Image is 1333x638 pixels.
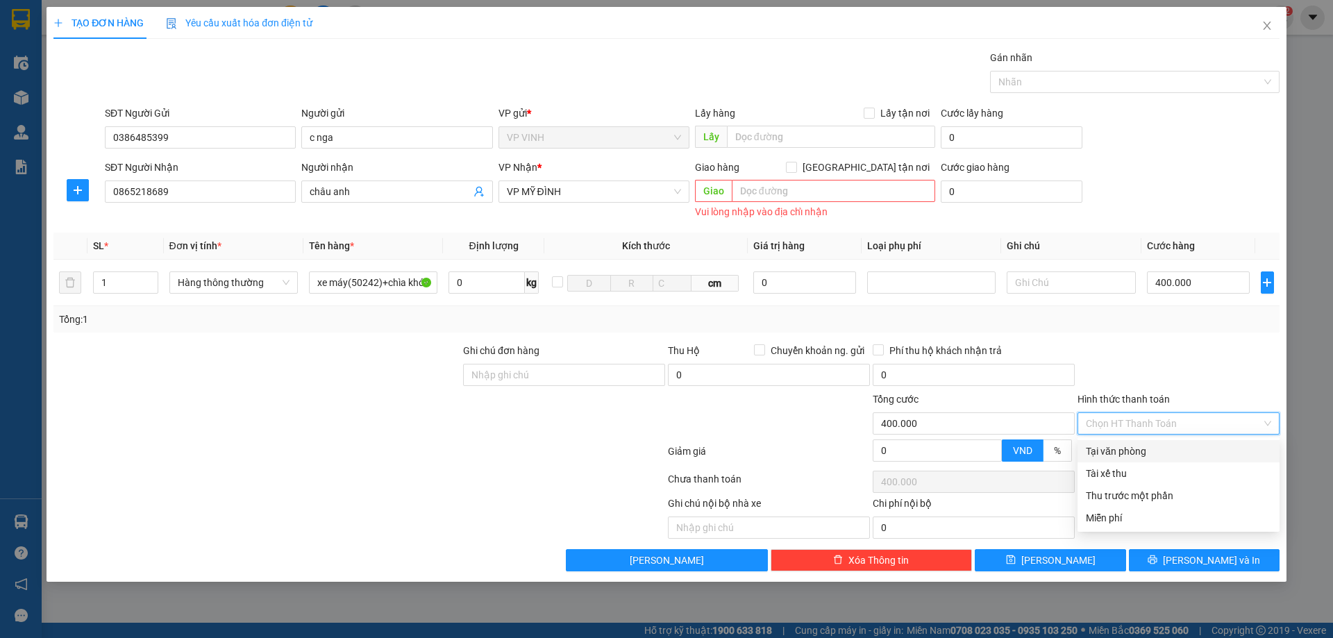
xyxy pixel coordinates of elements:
button: Close [1248,7,1286,46]
span: printer [1148,555,1157,566]
span: Cước hàng [1147,240,1195,251]
label: Cước lấy hàng [941,108,1003,119]
button: deleteXóa Thông tin [771,549,973,571]
div: Giảm giá [666,444,871,468]
label: Hình thức thanh toán [1078,394,1170,405]
label: Cước giao hàng [941,162,1009,173]
input: Cước giao hàng [941,181,1082,203]
span: Phí thu hộ khách nhận trả [884,343,1007,358]
span: save [1006,555,1016,566]
input: Ghi chú đơn hàng [463,364,665,386]
span: VP VINH [507,127,681,148]
img: icon [166,18,177,29]
span: cm [691,275,739,292]
span: Giao hàng [695,162,739,173]
div: Tổng: 1 [59,312,514,327]
input: R [610,275,653,292]
th: Loại phụ phí [862,233,1001,260]
div: Vui lòng nhập vào địa chỉ nhận [695,204,935,220]
button: plus [67,179,89,201]
input: Cước lấy hàng [941,126,1082,149]
span: Đơn vị tính [169,240,221,251]
div: VP gửi [498,106,689,121]
div: Chưa thanh toán [666,471,871,496]
span: Kích thước [622,240,670,251]
input: 0 [753,271,857,294]
span: SL [93,240,104,251]
div: Người gửi [301,106,492,121]
input: C [653,275,691,292]
input: D [567,275,610,292]
span: Yêu cầu xuất hóa đơn điện tử [166,17,312,28]
span: Lấy [695,126,727,148]
span: Thu Hộ [668,345,700,356]
div: Miễn phí [1086,510,1271,526]
div: SĐT Người Nhận [105,160,296,175]
input: Nhập ghi chú [668,517,870,539]
span: Xóa Thông tin [848,553,909,568]
div: Thu trước một phần [1086,488,1271,503]
label: Ghi chú đơn hàng [463,345,539,356]
span: Hàng thông thường [178,272,290,293]
button: plus [1261,271,1274,294]
span: Giao [695,180,732,202]
div: Người nhận [301,160,492,175]
span: [GEOGRAPHIC_DATA] tận nơi [797,160,935,175]
span: VP Nhận [498,162,537,173]
input: Dọc đường [732,180,935,202]
span: [PERSON_NAME] và In [1163,553,1260,568]
span: Tên hàng [309,240,354,251]
span: Giá trị hàng [753,240,805,251]
span: Lấy tận nơi [875,106,935,121]
div: Ghi chú nội bộ nhà xe [668,496,870,517]
div: SĐT Người Gửi [105,106,296,121]
label: Gán nhãn [990,52,1032,63]
span: Định lượng [469,240,518,251]
th: Ghi chú [1001,233,1141,260]
span: [PERSON_NAME] [1021,553,1096,568]
span: VND [1013,445,1032,456]
span: plus [1261,277,1273,288]
input: Dọc đường [727,126,935,148]
button: printer[PERSON_NAME] và In [1129,549,1280,571]
span: delete [833,555,843,566]
input: VD: Bàn, Ghế [309,271,437,294]
span: user-add [473,186,485,197]
input: Ghi Chú [1007,271,1135,294]
div: Tại văn phòng [1086,444,1271,459]
span: TẠO ĐƠN HÀNG [53,17,144,28]
button: delete [59,271,81,294]
button: save[PERSON_NAME] [975,549,1125,571]
span: plus [53,18,63,28]
button: [PERSON_NAME] [566,549,768,571]
span: close [1261,20,1273,31]
span: Lấy hàng [695,108,735,119]
span: [PERSON_NAME] [630,553,704,568]
span: % [1054,445,1061,456]
span: kg [525,271,539,294]
span: plus [67,185,88,196]
span: Chuyển khoản ng. gửi [765,343,870,358]
div: Chi phí nội bộ [873,496,1075,517]
div: Tài xế thu [1086,466,1271,481]
span: Tổng cước [873,394,919,405]
span: VP MỸ ĐÌNH [507,181,681,202]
